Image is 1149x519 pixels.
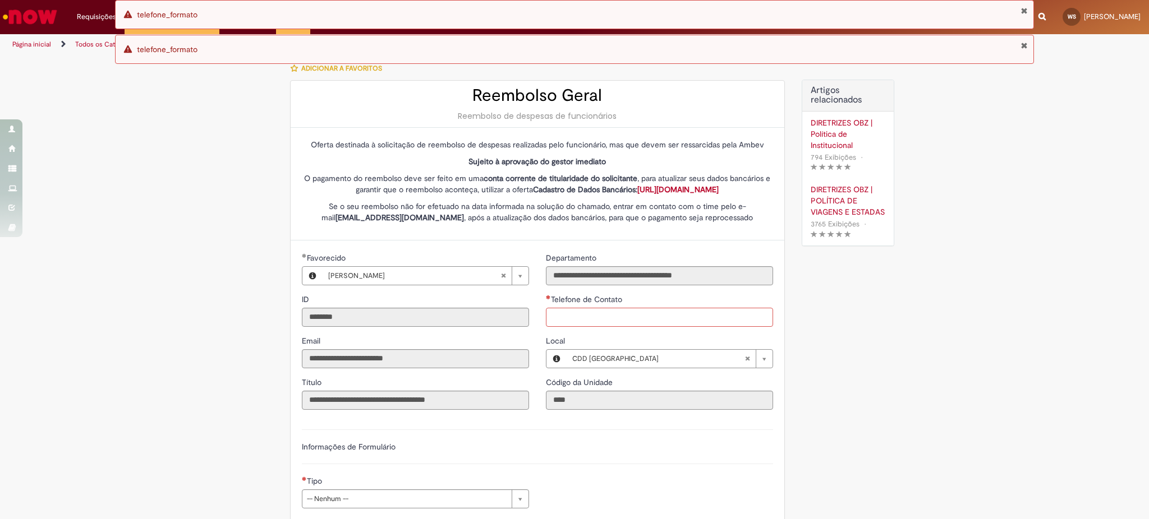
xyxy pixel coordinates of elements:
strong: Cadastro de Dados Bancários: [533,184,719,194]
button: Fechar Notificação [1021,6,1028,15]
img: ServiceNow [1,6,59,28]
h2: Reembolso Geral [302,86,773,105]
span: 3765 Exibições [811,219,860,229]
abbr: Limpar campo Local [739,350,756,368]
span: Obrigatório Preenchido [302,253,307,258]
label: Somente leitura - Departamento [546,252,599,263]
span: Necessários - Favorecido [307,253,348,263]
input: Email [302,349,529,368]
span: -- Nenhum -- [307,490,506,508]
span: [PERSON_NAME] [1084,12,1141,21]
label: Informações de Formulário [302,442,396,452]
span: CDD [GEOGRAPHIC_DATA] [572,350,744,368]
h3: Artigos relacionados [811,86,885,105]
div: Reembolso de despesas de funcionários [302,110,773,122]
label: Somente leitura - Título [302,377,324,388]
button: Fechar Notificação [1021,41,1028,50]
span: Adicionar a Favoritos [301,64,382,73]
input: Código da Unidade [546,391,773,410]
input: ID [302,308,529,327]
a: [PERSON_NAME]Limpar campo Favorecido [323,267,528,285]
abbr: Limpar campo Favorecido [495,267,512,285]
span: Necessários [546,295,551,299]
span: • [862,216,868,231]
p: O pagamento do reembolso deve ser feito em uma , para atualizar seus dados bancários e garantir q... [302,173,773,195]
span: [PERSON_NAME] [328,267,500,285]
a: Página inicial [12,40,51,49]
span: Somente leitura - Email [302,336,323,346]
span: 794 Exibições [811,152,856,162]
input: Título [302,391,529,410]
span: telefone_formato [137,10,197,20]
button: Local, Visualizar este registro CDD Porto Alegre [546,350,567,368]
span: • [858,150,865,165]
span: WS [1068,13,1076,20]
a: CDD [GEOGRAPHIC_DATA]Limpar campo Local [567,350,773,368]
a: Todos os Catálogos [75,40,135,49]
input: Telefone de Contato [546,308,773,327]
strong: conta corrente de titularidade do solicitante [484,173,637,183]
button: Favorecido, Visualizar este registro William Brito Da Silva [302,267,323,285]
strong: Sujeito à aprovação do gestor imediato [468,156,606,166]
label: Somente leitura - ID [302,294,311,305]
input: Departamento [546,266,773,285]
strong: [EMAIL_ADDRESS][DOMAIN_NAME] [335,212,464,223]
span: Telefone de Contato [551,294,624,304]
a: DIRETRIZES OBZ | POLÍTICA DE VIAGENS E ESTADAS [811,184,885,217]
span: Somente leitura - Departamento [546,253,599,263]
p: Se o seu reembolso não for efetuado na data informada na solução do chamado, entrar em contato co... [302,201,773,223]
label: Somente leitura - Código da Unidade [546,377,615,388]
span: Necessários [302,476,307,481]
a: [URL][DOMAIN_NAME] [637,184,719,194]
ul: Trilhas de página [8,34,757,55]
span: telefone_formato [137,44,197,54]
span: Requisições [77,11,116,22]
span: Local [546,336,567,346]
a: DIRETRIZES OBZ | Política de Institucional [811,117,885,151]
p: Oferta destinada à solicitação de reembolso de despesas realizadas pelo funcionário, mas que deve... [302,139,773,150]
label: Somente leitura - Email [302,335,323,346]
span: Tipo [307,476,324,486]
